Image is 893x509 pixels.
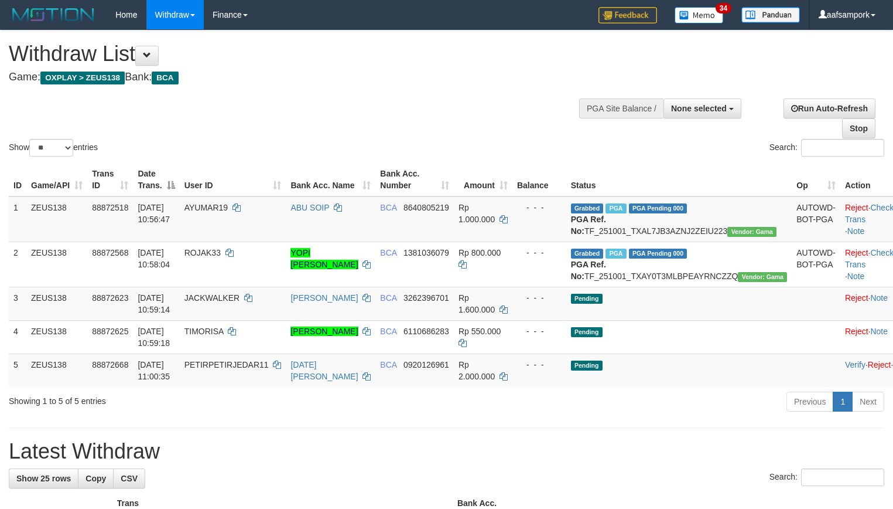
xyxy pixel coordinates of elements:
[375,163,454,196] th: Bank Acc. Number: activate to sort column ascending
[9,391,363,407] div: Showing 1 to 5 of 5 entries
[459,360,495,381] span: Rp 2.000.000
[403,327,449,336] span: Copy 6110686283 to clipboard
[868,360,891,369] a: Reject
[9,42,584,66] h1: Withdraw List
[459,327,501,336] span: Rp 550.000
[380,327,396,336] span: BCA
[29,139,73,157] select: Showentries
[571,361,603,371] span: Pending
[769,469,884,486] label: Search:
[290,248,358,269] a: YOPI [PERSON_NAME]
[92,360,128,369] span: 88872668
[26,287,87,320] td: ZEUS138
[769,139,884,157] label: Search:
[290,327,358,336] a: [PERSON_NAME]
[184,293,239,303] span: JACKWALKER
[92,327,128,336] span: 88872625
[113,469,145,488] a: CSV
[792,196,840,242] td: AUTOWD-BOT-PGA
[26,196,87,242] td: ZEUS138
[180,163,286,196] th: User ID: activate to sort column ascending
[792,242,840,287] td: AUTOWD-BOT-PGA
[459,203,495,224] span: Rp 1.000.000
[92,203,128,212] span: 88872518
[847,272,865,281] a: Note
[138,248,170,269] span: [DATE] 10:58:04
[845,248,868,257] a: Reject
[571,327,603,337] span: Pending
[403,203,449,212] span: Copy 8640805219 to clipboard
[403,248,449,257] span: Copy 1381036079 to clipboard
[184,248,221,257] span: ROJAK33
[571,215,606,236] b: PGA Ref. No:
[727,227,776,237] span: Vendor URL: https://trx31.1velocity.biz
[87,163,133,196] th: Trans ID: activate to sort column ascending
[138,360,170,381] span: [DATE] 11:00:35
[290,360,358,381] a: [DATE][PERSON_NAME]
[566,242,792,287] td: TF_251001_TXAY0T3MLBPEAYRNCZZQ
[738,272,787,282] span: Vendor URL: https://trx31.1velocity.biz
[845,203,868,212] a: Reject
[845,360,865,369] a: Verify
[801,139,884,157] input: Search:
[380,360,396,369] span: BCA
[870,293,888,303] a: Note
[741,7,800,23] img: panduan.png
[566,163,792,196] th: Status
[9,440,884,463] h1: Latest Withdraw
[605,203,626,213] span: Marked by aafnoeunsreypich
[517,292,562,304] div: - - -
[26,242,87,287] td: ZEUS138
[9,354,26,387] td: 5
[454,163,512,196] th: Amount: activate to sort column ascending
[9,6,98,23] img: MOTION_logo.png
[380,248,396,257] span: BCA
[380,293,396,303] span: BCA
[571,203,604,213] span: Grabbed
[517,359,562,371] div: - - -
[783,99,875,118] a: Run Auto-Refresh
[842,118,875,138] a: Stop
[290,293,358,303] a: [PERSON_NAME]
[9,139,98,157] label: Show entries
[92,248,128,257] span: 88872568
[786,392,833,412] a: Previous
[663,99,741,118] button: None selected
[152,72,178,84] span: BCA
[9,469,78,488] a: Show 25 rows
[403,360,449,369] span: Copy 0920126961 to clipboard
[512,163,566,196] th: Balance
[26,163,87,196] th: Game/API: activate to sort column ascending
[121,474,138,483] span: CSV
[459,248,501,257] span: Rp 800.000
[598,7,657,23] img: Feedback.jpg
[16,474,71,483] span: Show 25 rows
[403,293,449,303] span: Copy 3262396701 to clipboard
[184,203,228,212] span: AYUMAR19
[9,287,26,320] td: 3
[870,327,888,336] a: Note
[9,72,584,83] h4: Game: Bank:
[133,163,179,196] th: Date Trans.: activate to sort column descending
[571,260,606,281] b: PGA Ref. No:
[92,293,128,303] span: 88872623
[26,320,87,354] td: ZEUS138
[801,469,884,486] input: Search:
[40,72,125,84] span: OXPLAY > ZEUS138
[845,327,868,336] a: Reject
[845,293,868,303] a: Reject
[184,360,269,369] span: PETIRPETIRJEDAR11
[138,327,170,348] span: [DATE] 10:59:18
[9,196,26,242] td: 1
[847,226,865,236] a: Note
[517,247,562,259] div: - - -
[9,242,26,287] td: 2
[9,320,26,354] td: 4
[605,249,626,259] span: Marked by aafnoeunsreypich
[9,163,26,196] th: ID
[571,294,603,304] span: Pending
[138,203,170,224] span: [DATE] 10:56:47
[629,203,687,213] span: PGA Pending
[290,203,329,212] a: ABU SOIP
[459,293,495,314] span: Rp 1.600.000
